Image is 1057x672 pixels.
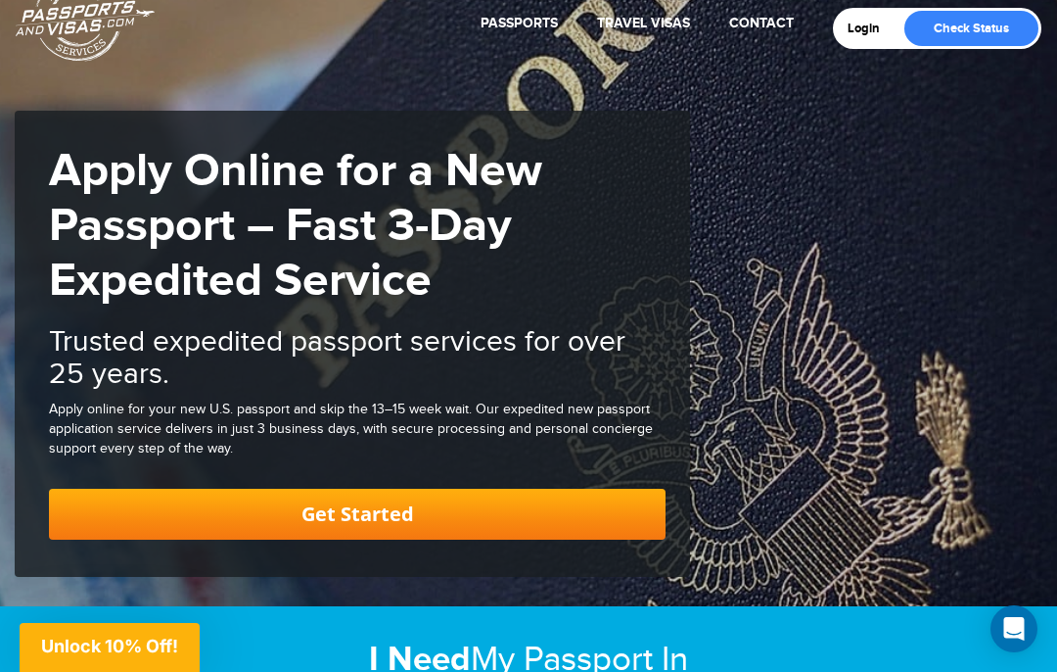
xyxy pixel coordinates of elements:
[49,326,666,391] h2: Trusted expedited passport services for over 25 years.
[49,143,542,310] strong: Apply Online for a New Passport – Fast 3-Day Expedited Service
[990,605,1037,652] div: Open Intercom Messenger
[481,15,558,31] a: Passports
[904,11,1038,46] a: Check Status
[597,15,690,31] a: Travel Visas
[49,489,666,540] a: Get Started
[729,15,794,31] a: Contact
[20,623,200,672] div: Unlock 10% Off!
[848,21,894,36] a: Login
[49,401,666,459] div: Apply online for your new U.S. passport and skip the 13–15 week wait. Our expedited new passport ...
[41,636,178,656] span: Unlock 10% Off!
